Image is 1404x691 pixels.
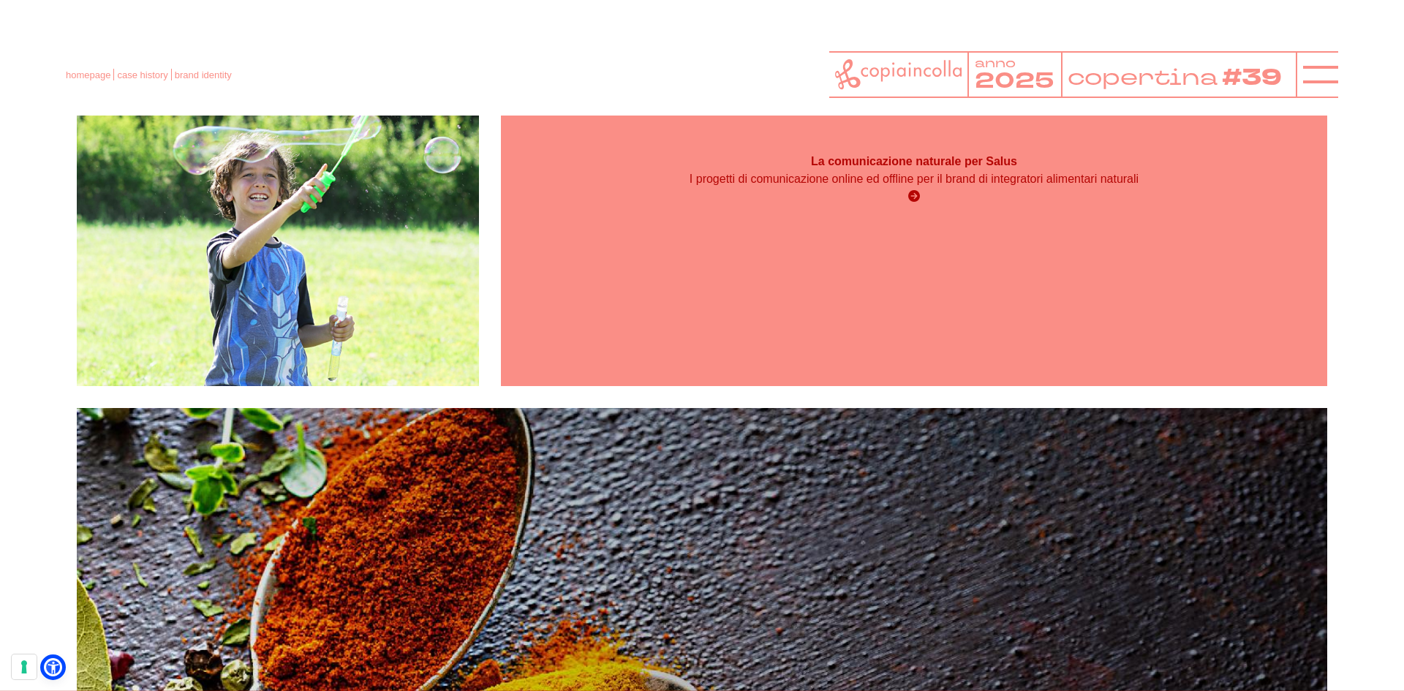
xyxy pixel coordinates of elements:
[175,69,232,80] a: brand identity
[975,67,1054,97] tspan: 2025
[12,654,37,679] button: Le tue preferenze relative al consenso per le tecnologie di tracciamento
[811,155,1017,167] strong: La comunicazione naturale per Salus
[117,69,167,80] a: case history
[975,55,1016,72] tspan: anno
[44,658,62,676] a: Open Accessibility Menu
[1226,61,1288,94] tspan: #39
[666,170,1162,188] p: I progetti di comunicazione online ed offline per il brand di integratori alimentari naturali
[66,69,110,80] a: homepage
[1067,61,1222,92] tspan: copertina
